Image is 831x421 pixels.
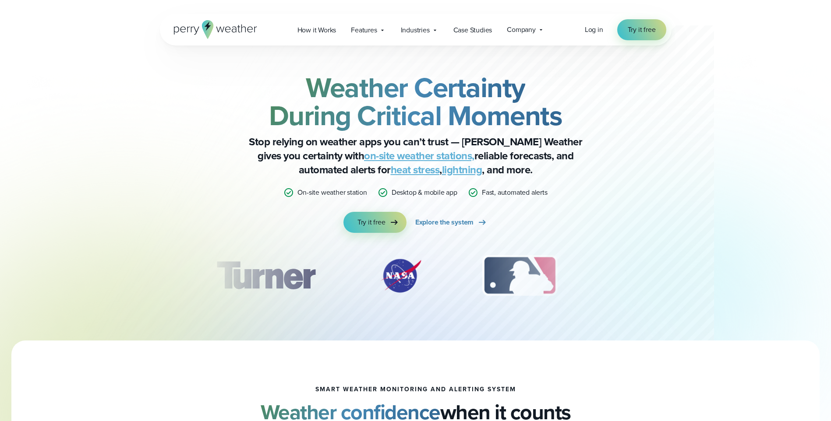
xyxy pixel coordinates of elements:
span: Features [351,25,377,35]
div: 1 of 12 [203,254,328,298]
span: How it Works [297,25,336,35]
a: Log in [585,25,603,35]
span: Industries [401,25,430,35]
div: 2 of 12 [370,254,431,298]
div: 4 of 12 [608,254,678,298]
p: On-site weather station [297,187,367,198]
a: Case Studies [446,21,500,39]
a: Try it free [617,19,666,40]
a: lightning [442,162,482,178]
span: Try it free [628,25,656,35]
img: MLB.svg [474,254,566,298]
p: Stop relying on weather apps you can’t trust — [PERSON_NAME] Weather gives you certainty with rel... [240,135,591,177]
span: Company [507,25,536,35]
h1: smart weather monitoring and alerting system [315,386,516,393]
a: Try it free [343,212,407,233]
div: 3 of 12 [474,254,566,298]
p: Fast, automated alerts [482,187,548,198]
img: Turner-Construction_1.svg [203,254,328,298]
strong: Weather Certainty During Critical Moments [269,67,562,136]
a: on-site weather stations, [364,148,474,164]
a: heat stress [391,162,440,178]
span: Try it free [357,217,385,228]
span: Case Studies [453,25,492,35]
p: Desktop & mobile app [392,187,457,198]
div: slideshow [204,254,628,302]
img: PGA.svg [608,254,678,298]
img: NASA.svg [370,254,431,298]
a: Explore the system [415,212,488,233]
span: Explore the system [415,217,474,228]
a: How it Works [290,21,344,39]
